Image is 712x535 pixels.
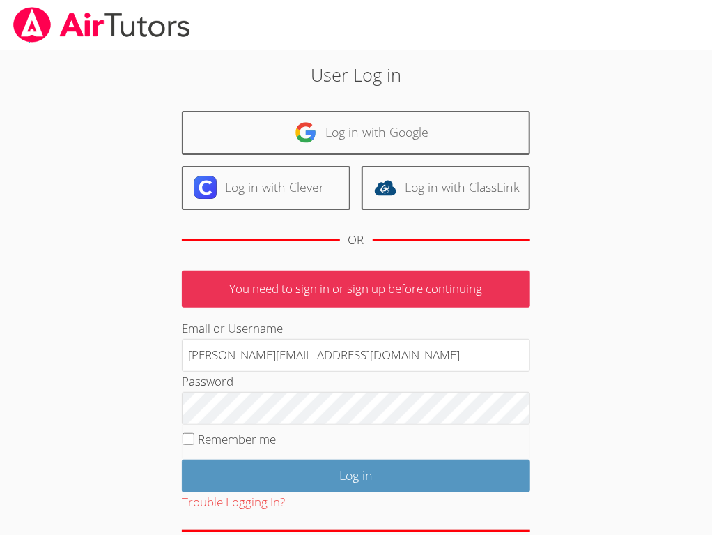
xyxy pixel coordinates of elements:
a: Log in with ClassLink [362,166,530,210]
p: You need to sign in or sign up before continuing [182,271,530,308]
label: Email or Username [182,320,283,336]
a: Log in with Clever [182,166,350,210]
label: Password [182,373,233,389]
h2: User Log in [100,61,612,88]
img: google-logo-50288ca7cdecda66e5e0955fdab243c47b7ad437acaf1139b6f446037453330a.svg [295,121,317,144]
img: clever-logo-6eab21bc6e7a338710f1a6ff85c0baf02591cd810cc4098c63d3a4b26e2feb20.svg [194,176,217,199]
input: Log in [182,460,530,492]
img: classlink-logo-d6bb404cc1216ec64c9a2012d9dc4662098be43eaf13dc465df04b49fa7ab582.svg [374,176,396,199]
label: Remember me [198,431,276,447]
img: airtutors_banner-c4298cdbf04f3fff15de1276eac7730deb9818008684d7c2e4769d2f7ddbe033.png [12,7,192,43]
div: OR [348,230,364,250]
button: Trouble Logging In? [182,492,285,513]
a: Log in with Google [182,111,530,155]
